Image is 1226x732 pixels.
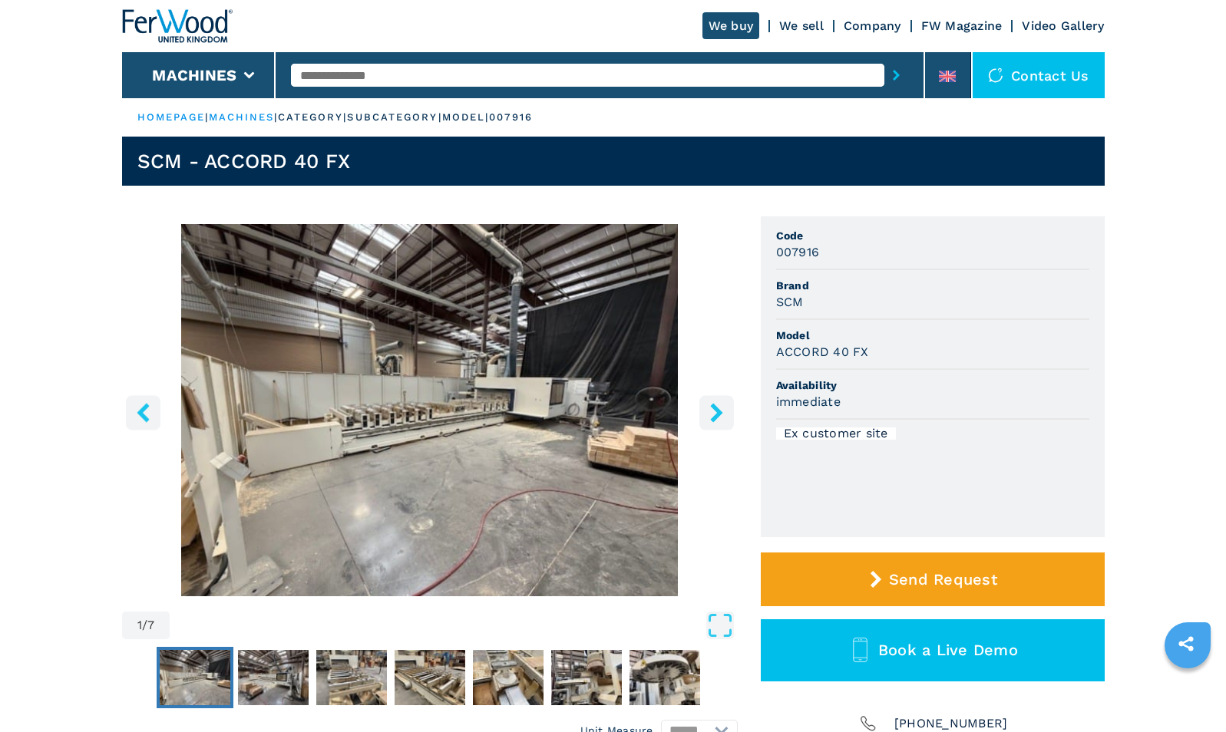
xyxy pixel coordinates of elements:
button: left-button [126,395,160,430]
span: | [274,111,277,123]
h3: ACCORD 40 FX [776,343,869,361]
button: Go to Slide 2 [235,647,312,708]
a: We buy [702,12,760,39]
button: submit-button [884,58,908,93]
span: 1 [137,619,142,631]
p: model | [442,110,490,124]
p: subcategory | [347,110,441,124]
img: 6c4f3809d54494bac4809216c0419997 [160,650,230,705]
button: Go to Slide 7 [626,647,703,708]
h3: 007916 [776,243,820,261]
h3: immediate [776,393,841,411]
a: HOMEPAGE [137,111,206,123]
img: ea71ded0d3059cd9401d210fc4403ca2 [551,650,622,705]
a: FW Magazine [921,18,1003,33]
span: | [205,111,208,123]
h3: SCM [776,293,804,311]
span: Availability [776,378,1089,393]
a: Video Gallery [1022,18,1104,33]
p: 007916 [489,110,533,124]
span: Brand [776,278,1089,293]
button: Go to Slide 1 [157,647,233,708]
nav: Thumbnail Navigation [122,647,738,708]
img: 6ea5da06a8f600c2830b22ef35856184 [473,650,544,705]
a: sharethis [1167,625,1205,663]
img: e491bfd79bece28f75d578dd9f495924 [316,650,387,705]
div: Contact us [973,52,1105,98]
button: Go to Slide 3 [313,647,390,708]
img: Ferwood [122,9,233,43]
img: Contact us [988,68,1003,83]
button: Open Fullscreen [173,612,733,639]
img: 1912c56c318c70cb20b90d1dccf04872 [630,650,700,705]
span: / [142,619,147,631]
a: We sell [779,18,824,33]
p: category | [278,110,348,124]
span: Model [776,328,1089,343]
span: 7 [147,619,154,631]
span: Send Request [889,570,997,589]
a: machines [209,111,275,123]
h1: SCM - ACCORD 40 FX [137,149,351,173]
img: 6e06ddab098d759ca624b14e661e0851 [395,650,465,705]
div: Ex customer site [776,427,896,440]
div: Go to Slide 1 [122,224,738,596]
button: Send Request [761,552,1105,606]
button: Go to Slide 6 [548,647,625,708]
img: 296b060921b7543ecd109b2414514128 [238,650,309,705]
button: right-button [699,395,734,430]
span: Code [776,228,1089,243]
span: Book a Live Demo [878,641,1018,659]
a: Company [844,18,901,33]
button: Go to Slide 5 [470,647,547,708]
button: Book a Live Demo [761,619,1105,681]
img: 5 Axis CNC Routers SCM ACCORD 40 FX [122,224,738,596]
button: Machines [152,66,236,84]
button: Go to Slide 4 [392,647,468,708]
